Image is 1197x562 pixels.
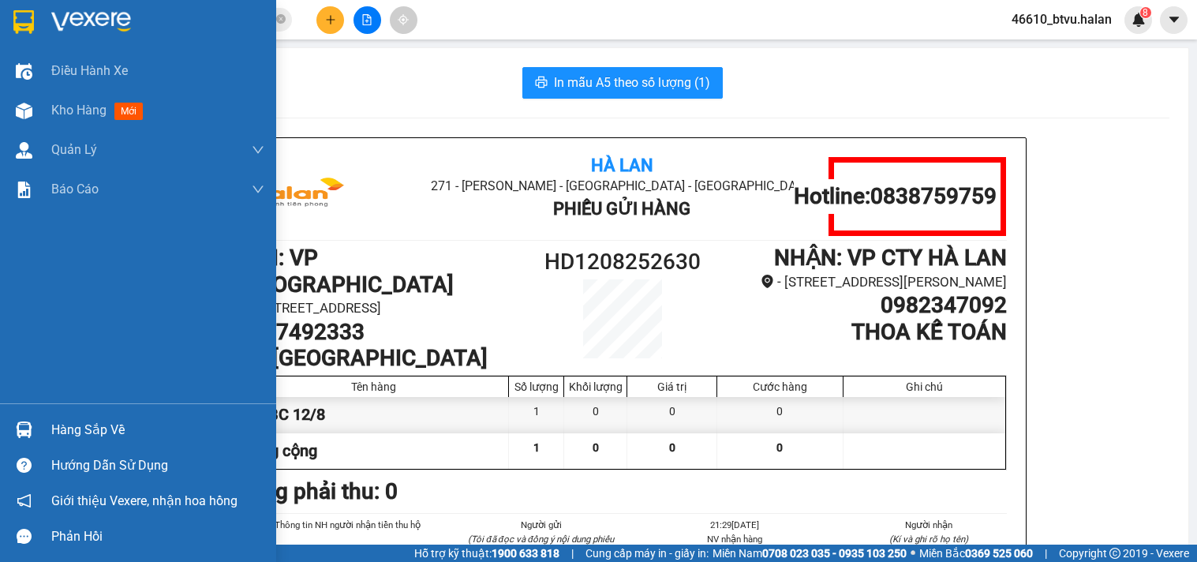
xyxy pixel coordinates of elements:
[353,6,381,34] button: file-add
[276,14,286,24] span: close-circle
[657,518,814,532] li: 21:29[DATE]
[252,144,264,156] span: down
[238,478,398,504] b: Tổng phải thu: 0
[631,380,713,393] div: Giá trị
[522,67,723,99] button: printerIn mẫu A5 theo số lượng (1)
[718,272,1006,293] li: - [STREET_ADDRESS][PERSON_NAME]
[51,454,264,478] div: Hướng dẫn sử dụng
[114,103,143,120] span: mới
[51,491,238,511] span: Giới thiệu Vexere, nhận hoa hồng
[270,518,426,532] li: Thông tin NH người nhận tiền thu hộ
[593,441,599,454] span: 0
[51,418,264,442] div: Hàng sắp về
[761,275,774,288] span: environment
[776,441,783,454] span: 0
[1132,13,1146,27] img: icon-new-feature
[238,298,526,319] li: - [STREET_ADDRESS]
[51,179,99,199] span: Báo cáo
[276,13,286,28] span: close-circle
[889,534,968,545] i: (Kí và ghi rõ họ tên)
[16,63,32,80] img: warehouse-icon
[17,493,32,508] span: notification
[553,199,690,219] b: Phiếu Gửi Hàng
[398,14,409,25] span: aim
[657,532,814,546] li: NV nhận hàng
[16,103,32,119] img: warehouse-icon
[414,545,559,562] span: Hỗ trợ kỹ thuật:
[316,6,344,34] button: plus
[717,397,843,433] div: 0
[533,441,540,454] span: 1
[794,183,997,210] h1: Hotline: 0838759759
[51,140,97,159] span: Quản Lý
[244,441,317,460] span: Tổng cộng
[51,103,107,118] span: Kho hàng
[919,545,1033,562] span: Miền Bắc
[774,245,1007,271] b: NHẬN : VP CTY HÀ LAN
[535,76,548,91] span: printer
[999,9,1124,29] span: 46610_btvu.halan
[585,545,709,562] span: Cung cấp máy in - giấy in:
[1045,545,1047,562] span: |
[1109,548,1120,559] span: copyright
[762,547,907,560] strong: 0708 023 035 - 0935 103 250
[554,73,710,92] span: In mẫu A5 theo số lượng (1)
[1160,6,1188,34] button: caret-down
[721,380,838,393] div: Cước hàng
[965,547,1033,560] strong: 0369 525 060
[911,550,915,556] span: ⚪️
[252,183,264,196] span: down
[847,380,1001,393] div: Ghi chú
[627,397,717,433] div: 0
[1143,7,1148,18] span: 8
[564,397,627,433] div: 0
[571,545,574,562] span: |
[17,529,32,544] span: message
[1167,13,1181,27] span: caret-down
[244,380,505,393] div: Tên hàng
[713,545,907,562] span: Miền Nam
[17,458,32,473] span: question-circle
[463,518,619,532] li: Người gửi
[669,441,675,454] span: 0
[591,155,653,175] b: Hà Lan
[238,319,526,346] h1: 0827492333
[16,142,32,159] img: warehouse-icon
[390,6,417,34] button: aim
[16,421,32,438] img: warehouse-icon
[240,397,510,433] div: PB BC 12/8
[509,397,564,433] div: 1
[568,380,623,393] div: Khối lượng
[361,14,372,25] span: file-add
[16,182,32,198] img: solution-icon
[526,245,719,279] h1: HD1208252630
[13,10,34,34] img: logo-vxr
[51,525,264,549] div: Phản hồi
[1140,7,1151,18] sup: 8
[325,14,336,25] span: plus
[718,319,1006,346] h1: THOA KẾ TOÁN
[718,292,1006,319] h1: 0982347092
[366,176,878,196] li: 271 - [PERSON_NAME] - [GEOGRAPHIC_DATA] - [GEOGRAPHIC_DATA]
[851,518,1007,532] li: Người nhận
[238,345,526,372] h1: VP [GEOGRAPHIC_DATA]
[238,245,454,298] b: GỬI : VP [GEOGRAPHIC_DATA]
[468,534,614,559] i: (Tôi đã đọc và đồng ý nội dung phiếu gửi hàng)
[51,61,128,81] span: Điều hành xe
[238,157,357,236] img: logo.jpg
[492,547,559,560] strong: 1900 633 818
[513,380,559,393] div: Số lượng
